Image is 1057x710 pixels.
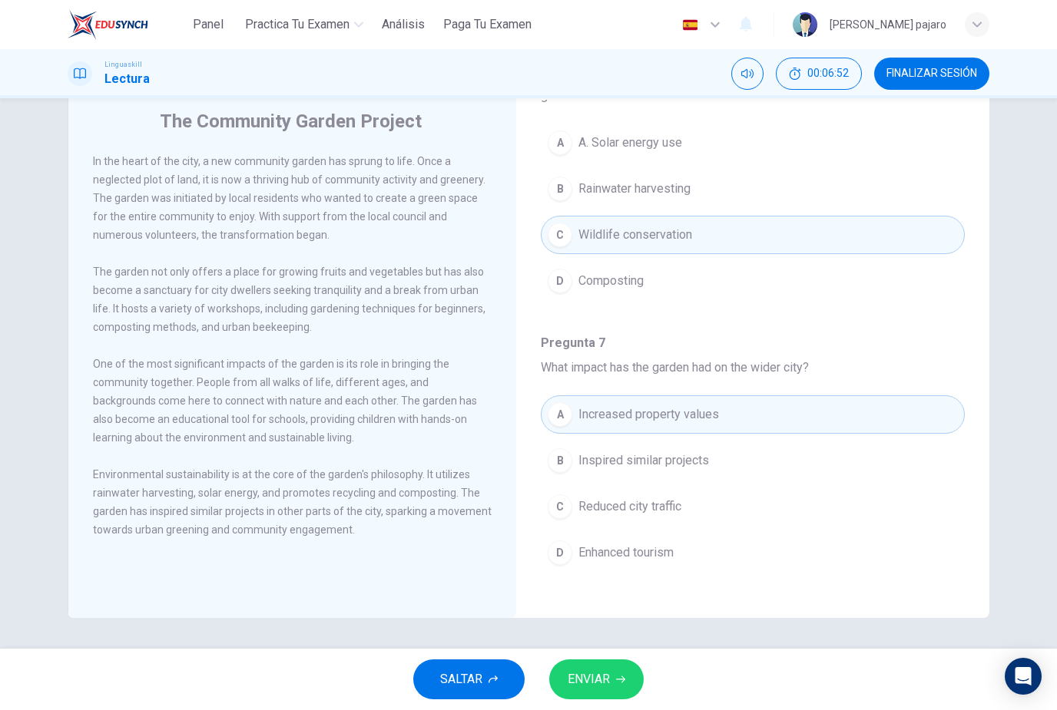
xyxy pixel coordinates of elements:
[578,134,682,152] span: A. Solar energy use
[93,266,485,333] span: The garden not only offers a place for growing fruits and vegetables but has also become a sanctu...
[541,124,965,162] button: AA. Solar energy use
[548,448,572,473] div: B
[886,68,977,80] span: FINALIZAR SESIÓN
[160,109,422,134] h4: The Community Garden Project
[104,70,150,88] h1: Lectura
[193,15,224,34] span: Panel
[541,216,965,254] button: CWildlife conservation
[93,155,485,241] span: In the heart of the city, a new community garden has sprung to life. Once a neglected plot of lan...
[568,669,610,690] span: ENVIAR
[245,15,350,34] span: Practica tu examen
[548,130,572,155] div: A
[874,58,989,90] button: FINALIZAR SESIÓN
[541,533,965,572] button: DEnhanced tourism
[578,272,644,290] span: Composting
[68,9,184,40] a: EduSynch logo
[541,441,965,480] button: BInspired similar projects
[549,659,644,699] button: ENVIAR
[578,543,674,562] span: Enhanced tourism
[776,58,862,90] button: 00:06:52
[440,669,482,690] span: SALTAR
[548,494,572,519] div: C
[830,15,946,34] div: [PERSON_NAME] pajaro
[548,269,572,293] div: D
[541,170,965,208] button: BRainwater harvesting
[776,58,862,90] div: Ocultar
[239,11,369,38] button: Practica tu examen
[443,15,532,34] span: Paga Tu Examen
[541,487,965,526] button: CReduced city traffic
[578,226,692,244] span: Wildlife conservation
[541,334,965,352] h4: Pregunta 7
[68,9,148,40] img: EduSynch logo
[413,659,525,699] button: SALTAR
[578,497,681,516] span: Reduced city traffic
[578,180,691,198] span: Rainwater harvesting
[681,19,700,31] img: es
[376,11,431,38] button: Análisis
[184,11,233,38] button: Panel
[104,59,142,70] span: Linguaskill
[793,12,817,37] img: Profile picture
[93,358,477,444] span: One of the most significant impacts of the garden is its role in bringing the community together....
[578,451,709,470] span: Inspired similar projects
[541,395,965,434] button: AIncreased property values
[548,402,572,427] div: A
[548,223,572,247] div: C
[731,58,764,90] div: Silenciar
[807,68,849,80] span: 00:06:52
[548,177,572,201] div: B
[437,11,538,38] button: Paga Tu Examen
[541,360,809,375] span: What impact has the garden had on the wider city?
[578,405,719,424] span: Increased property values
[382,15,425,34] span: Análisis
[548,540,572,565] div: D
[1005,658,1042,695] div: Open Intercom Messenger
[541,262,965,300] button: DComposting
[93,468,492,536] span: Environmental sustainability is at the core of the garden's philosophy. It utilizes rainwater har...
